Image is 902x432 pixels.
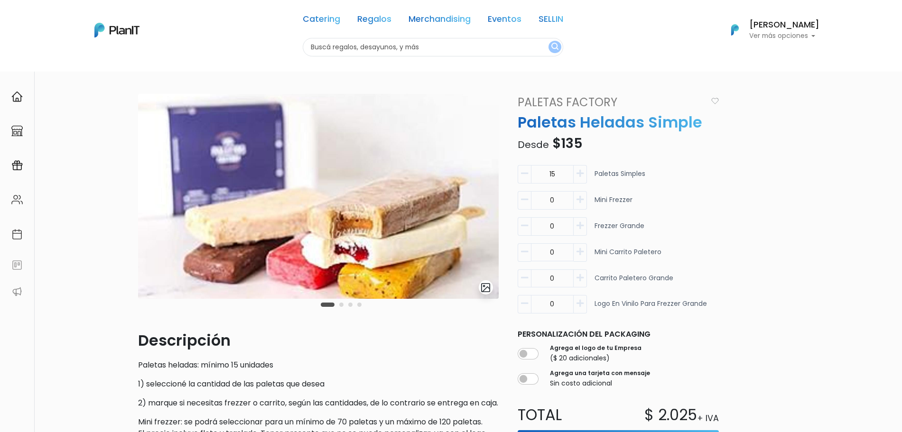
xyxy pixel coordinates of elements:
input: Buscá regalos, desayunos, y más [303,38,563,56]
p: $ 2.025 [644,404,697,426]
p: 2) marque si necesitas frezzer o carrito, según las cantidades, de lo contrario se entrega en caja. [138,397,499,409]
p: Paletas Heladas Simple [512,111,725,134]
a: Catering [303,15,340,27]
p: Logo en vinilo para frezzer grande [595,299,707,317]
p: Frezzer grande [595,221,644,239]
div: Carousel Pagination [318,299,364,310]
button: Carousel Page 4 [357,303,362,307]
span: $135 [552,134,583,153]
p: Paletas heladas: mínimo 15 unidades [138,359,499,371]
img: feedback-78b5a0c8f98aac82b08bfc38622c3050aee476f2c9584af64705fc4e61158814.svg [11,259,23,271]
img: campaigns-02234683943229c281be62815700db0a1741e53638e28bf9629b52c665b00959.svg [11,160,23,171]
label: Agrega una tarjeta con mensaje [550,369,650,377]
button: PlanIt Logo [PERSON_NAME] Ver más opciones [719,18,819,42]
p: Total [512,404,618,426]
img: people-662611757002400ad9ed0e3c099ab2801c6687ba6c219adb57efc949bc21e19d.svg [11,194,23,205]
img: partners-52edf745621dab592f3b2c58e3bca9d71375a7ef29c3b500c9f145b62cc070d4.svg [11,286,23,297]
img: heart_icon [711,98,719,104]
img: search_button-432b6d5273f82d61273b3651a40e1bd1b912527efae98b1b7a1b2c0702e16a8d.svg [551,43,558,52]
a: Merchandising [409,15,471,27]
p: Sin costo adicional [550,378,650,388]
button: Carousel Page 2 [339,303,344,307]
h6: [PERSON_NAME] [749,21,819,29]
p: Carrito paletero grande [595,273,673,292]
a: Eventos [488,15,521,27]
img: home-e721727adea9d79c4d83392d1f703f7f8bce08238fde08b1acbfd93340b81755.svg [11,91,23,102]
span: Desde [518,138,549,151]
p: Descripción [138,329,499,352]
img: PlanIt Logo [94,23,139,37]
p: Ver más opciones [749,33,819,39]
img: gallery-light [480,282,491,293]
img: carrito.jpg [498,94,859,299]
a: Regalos [357,15,391,27]
p: Personalización del packaging [518,329,719,340]
p: Mini frezzer [595,195,632,213]
a: Paletas Factory [512,94,707,111]
p: + IVA [697,412,719,424]
p: ($ 20 adicionales) [550,353,642,363]
a: SELLIN [539,15,563,27]
label: Agrega el logo de tu Empresa [550,344,642,352]
button: Carousel Page 1 (Current Slide) [321,303,335,307]
button: Carousel Page 3 [348,303,353,307]
img: thumb_WhatsApp_Image_2021-10-12_at_12.53.59_PM.jpeg [138,94,498,299]
img: calendar-87d922413cdce8b2cf7b7f5f62616a5cf9e4887200fb71536465627b3292af00.svg [11,229,23,240]
p: Mini carrito paletero [595,247,661,266]
p: Paletas simples [595,169,645,187]
p: 1) seleccioné la cantidad de las paletas que desea [138,378,499,390]
img: marketplace-4ceaa7011d94191e9ded77b95e3339b90024bf715f7c57f8cf31f2d8c509eaba.svg [11,125,23,137]
img: PlanIt Logo [725,19,745,40]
